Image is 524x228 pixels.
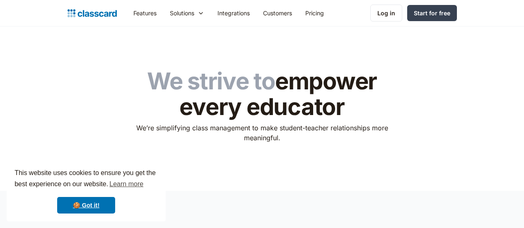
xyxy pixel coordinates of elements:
a: Start for free [407,5,457,21]
div: Solutions [163,4,211,22]
div: Log in [377,9,395,17]
a: learn more about cookies [108,178,145,190]
a: Pricing [299,4,331,22]
a: Customers [256,4,299,22]
a: Features [127,4,163,22]
div: Solutions [170,9,194,17]
div: cookieconsent [7,160,166,221]
div: Start for free [414,9,450,17]
a: home [68,7,117,19]
a: Log in [370,5,402,22]
h1: empower every educator [130,69,394,120]
p: We’re simplifying class management to make student-teacher relationships more meaningful. [130,123,394,143]
a: Integrations [211,4,256,22]
span: This website uses cookies to ensure you get the best experience on our website. [14,168,158,190]
a: dismiss cookie message [57,197,115,214]
span: We strive to [147,67,275,95]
